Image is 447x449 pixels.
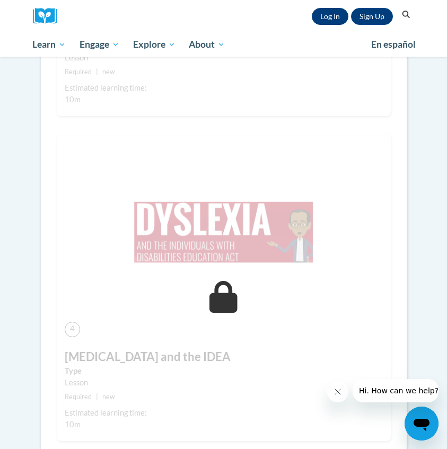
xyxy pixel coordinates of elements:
h3: [MEDICAL_DATA] and the IDEA [65,349,383,365]
div: Main menu [25,32,423,57]
span: Learn [32,38,66,51]
a: Register [351,8,393,25]
img: Course Image [65,143,383,322]
span: new [102,393,115,401]
span: Engage [80,38,119,51]
span: Required [65,393,92,401]
a: Explore [126,32,182,57]
span: | [96,68,98,76]
span: | [96,393,98,401]
span: 4 [65,322,80,337]
a: Engage [73,32,126,57]
span: Explore [133,38,176,51]
iframe: Message from company [353,379,439,402]
a: Learn [26,32,73,57]
iframe: Button to launch messaging window [405,407,439,441]
button: Search [398,8,414,21]
a: Cox Campus [33,8,65,24]
label: Type [65,365,383,377]
span: About [189,38,225,51]
span: 10m [65,420,81,429]
span: new [102,68,115,76]
img: Logo brand [33,8,65,24]
span: Required [65,68,92,76]
div: Lesson [65,377,383,389]
div: Lesson [65,52,383,64]
span: 10m [65,95,81,104]
div: Estimated learning time: [65,82,383,94]
div: Estimated learning time: [65,407,383,419]
iframe: Close message [327,381,348,402]
a: About [182,32,232,57]
a: Log In [312,8,348,25]
a: En español [364,33,423,56]
span: En español [371,39,416,50]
